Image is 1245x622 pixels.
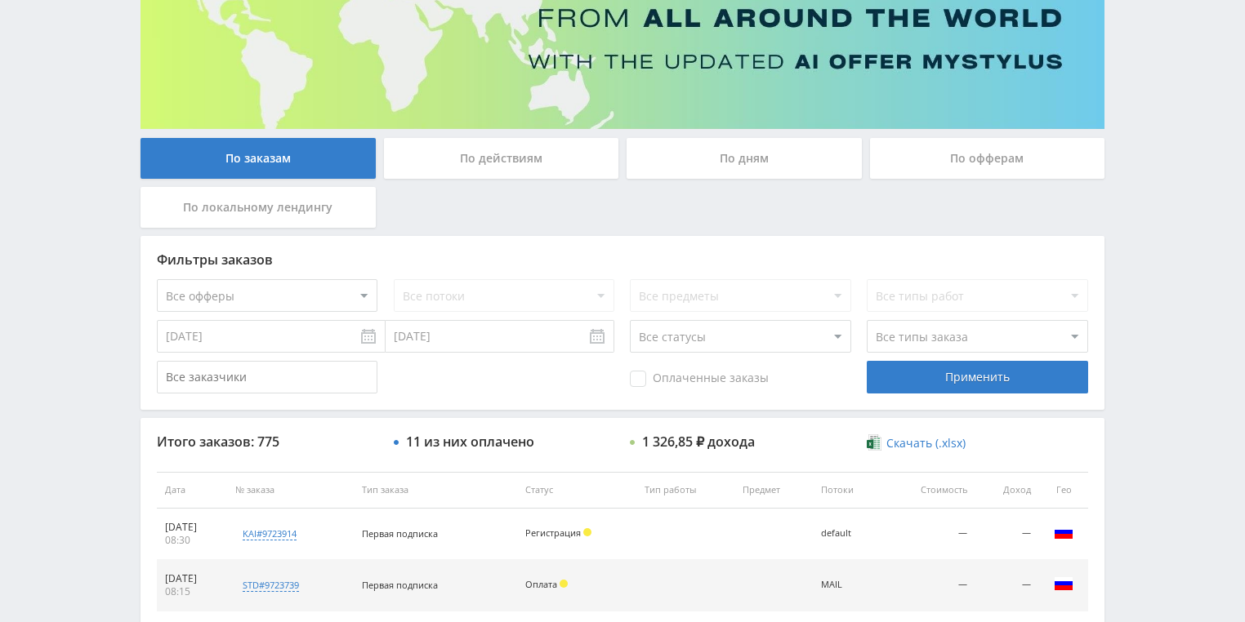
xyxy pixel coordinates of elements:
[975,472,1039,509] th: Доход
[157,252,1088,267] div: Фильтры заказов
[362,527,438,540] span: Первая подписка
[141,187,376,228] div: По локальному лендингу
[165,585,219,598] div: 08:15
[884,472,975,509] th: Стоимость
[813,472,884,509] th: Потоки
[1054,574,1073,593] img: rus.png
[165,572,219,585] div: [DATE]
[867,361,1087,393] div: Применить
[627,138,862,179] div: По дням
[525,526,581,539] span: Регистрация
[583,528,591,536] span: Холд
[975,509,1039,560] td: —
[227,472,354,509] th: № заказа
[165,534,219,547] div: 08:30
[1054,522,1073,542] img: rus.png
[867,435,965,451] a: Скачать (.xlsx)
[884,560,975,611] td: —
[384,138,619,179] div: По действиям
[406,434,534,449] div: 11 из них оплачено
[821,528,876,539] div: default
[354,472,517,509] th: Тип заказа
[870,138,1105,179] div: По офферам
[867,434,881,451] img: xlsx
[560,580,568,588] span: Холд
[884,509,975,560] td: —
[157,361,377,393] input: Все заказчики
[157,434,377,449] div: Итого заказов: 775
[243,527,297,540] div: kai#9723914
[975,560,1039,611] td: —
[165,521,219,534] div: [DATE]
[243,579,299,592] div: std#9723739
[525,578,557,590] span: Оплата
[630,371,769,387] span: Оплаченные заказы
[517,472,636,509] th: Статус
[821,580,876,590] div: MAIL
[642,434,755,449] div: 1 326,85 ₽ дохода
[734,472,813,509] th: Предмет
[886,437,966,450] span: Скачать (.xlsx)
[1039,472,1088,509] th: Гео
[141,138,376,179] div: По заказам
[636,472,734,509] th: Тип работы
[157,472,227,509] th: Дата
[362,579,438,591] span: Первая подписка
